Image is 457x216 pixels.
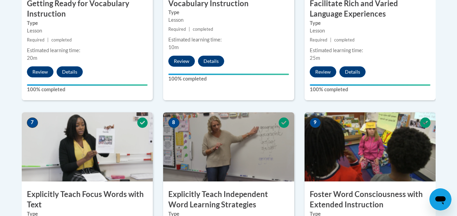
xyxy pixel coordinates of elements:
[310,27,430,35] div: Lesson
[310,84,430,86] div: Your progress
[330,37,331,43] span: |
[334,37,355,43] span: completed
[27,47,148,54] div: Estimated learning time:
[189,27,190,32] span: |
[339,66,366,77] button: Details
[168,9,289,16] label: Type
[22,112,153,181] img: Course Image
[310,66,336,77] button: Review
[310,19,430,27] label: Type
[310,47,430,54] div: Estimated learning time:
[27,37,44,43] span: Required
[163,112,294,181] img: Course Image
[168,27,186,32] span: Required
[168,118,179,128] span: 8
[168,44,179,50] span: 10m
[305,189,436,210] h3: Foster Word Consciousness with Extended Instruction
[27,19,148,27] label: Type
[310,118,321,128] span: 9
[168,36,289,44] div: Estimated learning time:
[310,37,327,43] span: Required
[168,75,289,83] label: 100% completed
[168,56,195,67] button: Review
[163,189,294,210] h3: Explicitly Teach Independent Word Learning Strategies
[27,84,148,86] div: Your progress
[47,37,49,43] span: |
[193,27,213,32] span: completed
[198,56,224,67] button: Details
[305,112,436,181] img: Course Image
[310,86,430,93] label: 100% completed
[27,118,38,128] span: 7
[51,37,72,43] span: completed
[168,16,289,24] div: Lesson
[168,74,289,75] div: Your progress
[27,66,53,77] button: Review
[27,86,148,93] label: 100% completed
[27,55,37,61] span: 20m
[429,188,451,210] iframe: Button to launch messaging window
[310,55,320,61] span: 25m
[22,189,153,210] h3: Explicitly Teach Focus Words with Text
[57,66,83,77] button: Details
[27,27,148,35] div: Lesson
